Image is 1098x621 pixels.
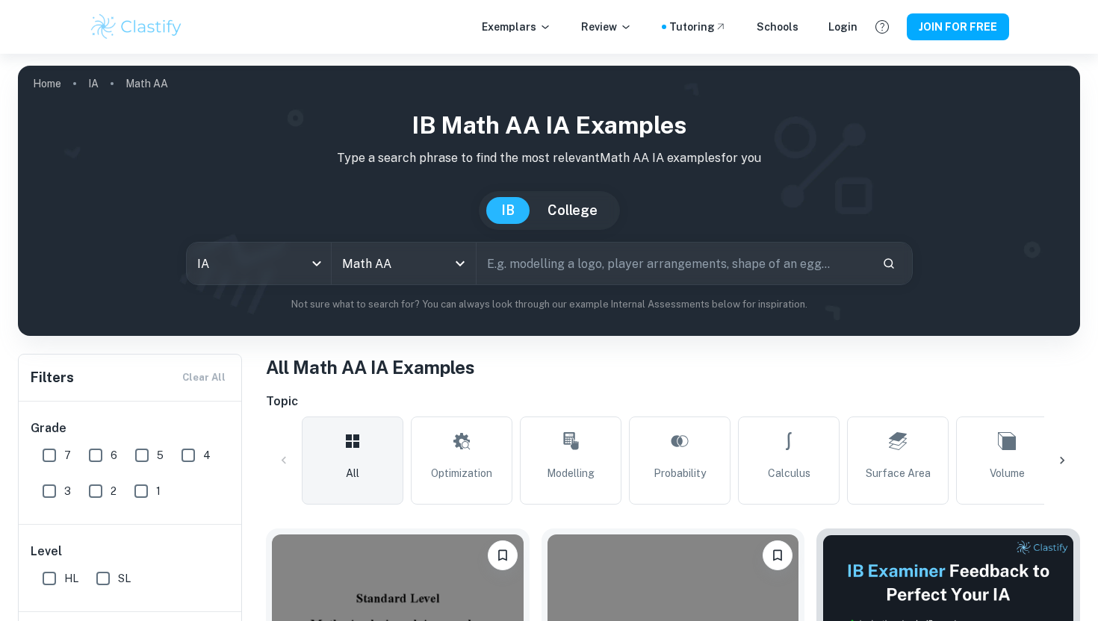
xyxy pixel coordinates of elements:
[768,465,810,481] span: Calculus
[488,540,518,570] button: Please log in to bookmark exemplars
[118,570,131,587] span: SL
[450,253,471,274] button: Open
[33,73,61,94] a: Home
[763,540,793,570] button: Please log in to bookmark exemplars
[581,19,632,35] p: Review
[30,297,1068,312] p: Not sure what to search for? You can always look through our example Internal Assessments below f...
[757,19,798,35] a: Schools
[156,483,161,499] span: 1
[157,447,164,464] span: 5
[654,465,706,481] span: Probability
[547,465,595,481] span: Modelling
[266,354,1080,381] h1: All Math AA IA Examples
[31,419,231,437] h6: Grade
[64,483,71,499] span: 3
[482,19,551,35] p: Exemplars
[876,251,902,276] button: Search
[828,19,857,35] a: Login
[30,107,1068,143] h1: IB Math AA IA examples
[64,447,71,464] span: 7
[64,570,78,587] span: HL
[669,19,727,35] a: Tutoring
[866,465,931,481] span: Surface Area
[89,12,184,42] img: Clastify logo
[533,197,612,224] button: College
[907,13,1009,40] button: JOIN FOR FREE
[266,393,1080,411] h6: Topic
[111,483,117,499] span: 2
[18,66,1080,336] img: profile cover
[990,465,1025,481] span: Volume
[31,367,74,388] h6: Filters
[125,75,168,92] p: Math AA
[187,243,331,284] div: IA
[869,14,895,40] button: Help and Feedback
[431,465,492,481] span: Optimization
[31,543,231,561] h6: Level
[486,197,530,224] button: IB
[111,447,117,464] span: 6
[203,447,211,464] span: 4
[477,243,870,284] input: E.g. modelling a logo, player arrangements, shape of an egg...
[346,465,359,481] span: All
[30,149,1068,167] p: Type a search phrase to find the most relevant Math AA IA examples for you
[88,73,99,94] a: IA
